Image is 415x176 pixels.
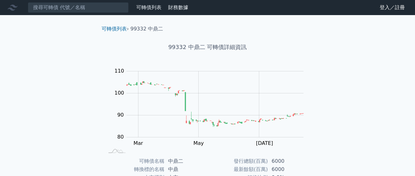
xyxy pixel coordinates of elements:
tspan: 90 [117,112,124,118]
td: 轉換標的名稱 [104,165,164,173]
td: 6000 [268,165,311,173]
tspan: [DATE] [256,140,273,146]
tspan: 100 [114,90,124,96]
tspan: 110 [114,68,124,74]
tspan: 80 [117,134,124,140]
g: Chart [111,68,313,159]
td: 中鼎二 [164,157,208,165]
td: 可轉債名稱 [104,157,164,165]
tspan: Mar [134,140,143,146]
h1: 99332 中鼎二 可轉債詳細資訊 [96,43,319,52]
li: 99332 中鼎二 [131,25,163,33]
a: 登入／註冊 [375,3,410,13]
div: 聊天小工具 [383,146,415,176]
td: 中鼎 [164,165,208,173]
td: 6000 [268,157,311,165]
a: 可轉債列表 [102,26,127,32]
td: 最新餘額(百萬) [208,165,268,173]
a: 財務數據 [168,4,188,10]
tspan: May [194,140,204,146]
iframe: Chat Widget [383,146,415,176]
li: › [102,25,129,33]
a: 可轉債列表 [136,4,161,10]
td: 發行總額(百萬) [208,157,268,165]
input: 搜尋可轉債 代號／名稱 [28,2,129,13]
